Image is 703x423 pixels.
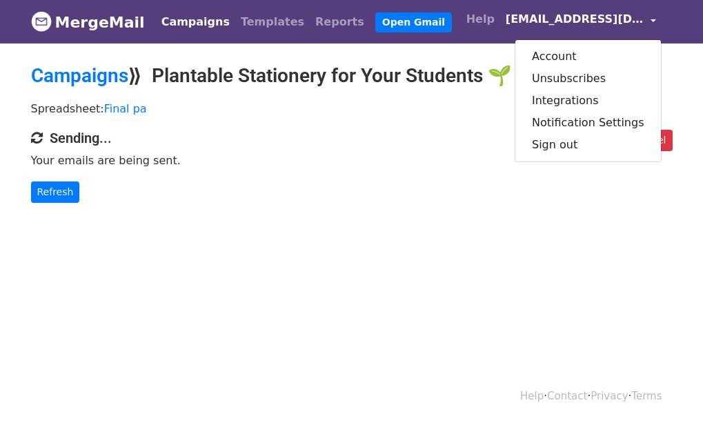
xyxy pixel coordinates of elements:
a: Integrations [515,90,661,112]
a: Notification Settings [515,112,661,134]
a: Campaigns [156,8,235,36]
a: Terms [631,390,662,402]
a: Final pa [104,102,147,115]
span: [EMAIL_ADDRESS][DOMAIN_NAME] [506,11,644,28]
a: [EMAIL_ADDRESS][DOMAIN_NAME] [500,6,662,38]
a: Templates [235,8,310,36]
a: Help [520,390,544,402]
p: Your emails are being sent. [31,153,673,168]
div: [EMAIL_ADDRESS][DOMAIN_NAME] [515,39,662,162]
p: Spreadsheet: [31,101,673,116]
a: Open Gmail [375,12,452,32]
a: MergeMail [31,8,145,37]
a: Refresh [31,181,80,203]
a: Campaigns [31,64,128,87]
a: Help [461,6,500,33]
a: Unsubscribes [515,68,661,90]
h4: Sending... [31,130,673,146]
a: Account [515,46,661,68]
img: MergeMail logo [31,11,52,32]
h2: ⟫ Plantable Stationery for Your Students 🌱 [31,64,673,88]
a: Reports [310,8,370,36]
a: Privacy [591,390,628,402]
iframe: Chat Widget [634,357,703,423]
a: Sign out [515,134,661,156]
a: Contact [547,390,587,402]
